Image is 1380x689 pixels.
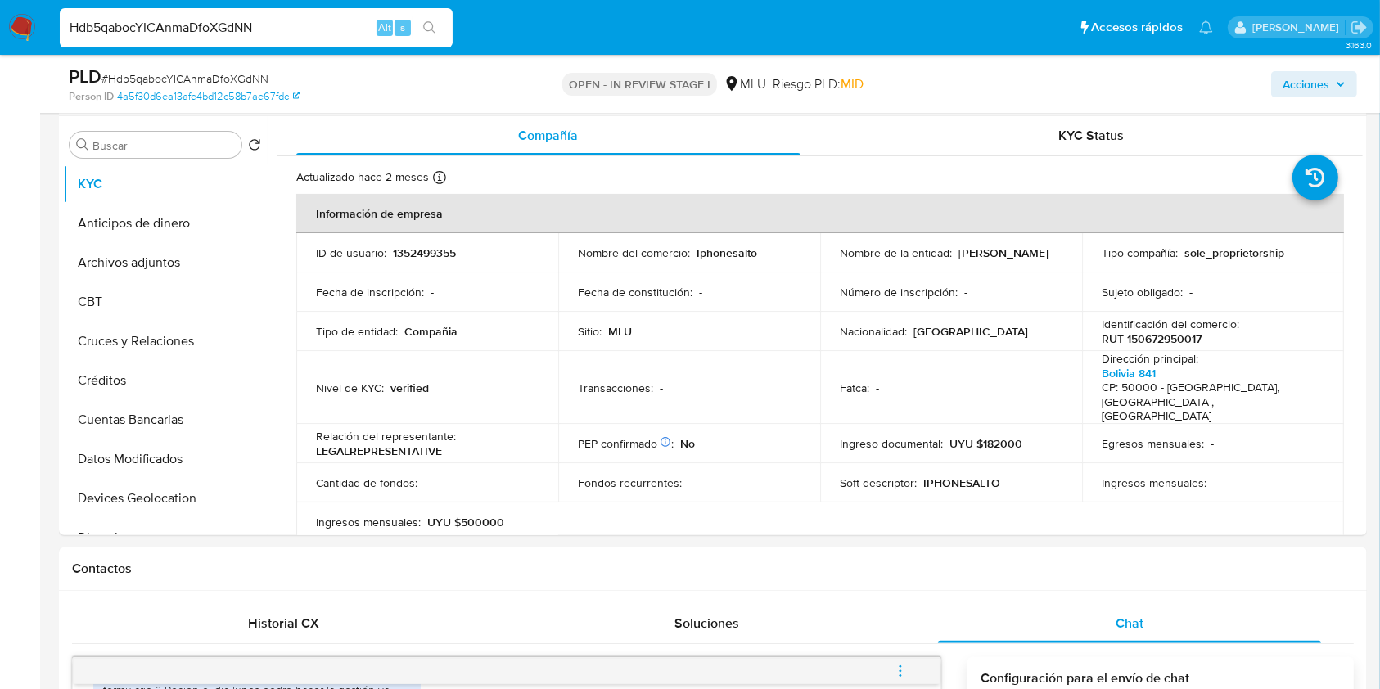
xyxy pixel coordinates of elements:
h1: Contactos [72,561,1354,577]
p: sole_proprietorship [1184,245,1284,260]
p: Dirección principal : [1102,351,1198,366]
p: Fondos recurrentes : [578,475,682,490]
p: Ingresos mensuales : [316,515,421,529]
button: Cruces y Relaciones [63,322,268,361]
button: Devices Geolocation [63,479,268,518]
p: - [431,285,434,299]
button: Créditos [63,361,268,400]
p: RUT 150672950017 [1102,331,1202,346]
p: Transacciones : [578,381,653,395]
span: Alt [378,20,391,35]
h4: CP: 50000 - [GEOGRAPHIC_DATA], [GEOGRAPHIC_DATA], [GEOGRAPHIC_DATA] [1102,381,1318,424]
p: Nombre del comercio : [578,245,690,260]
span: Compañía [518,126,578,145]
p: Soft descriptor : [840,475,917,490]
a: Bolivia 841 [1102,365,1156,381]
span: 3.163.0 [1346,38,1372,52]
p: - [424,475,427,490]
p: Sitio : [578,324,602,339]
p: Tipo de entidad : [316,324,398,339]
p: MLU [608,324,632,339]
p: Nombre de la entidad : [840,245,952,260]
button: Datos Modificados [63,439,268,479]
p: Iphonesalto [697,245,757,260]
span: Soluciones [674,614,739,633]
span: Chat [1116,614,1143,633]
p: - [1189,285,1193,299]
button: Volver al orden por defecto [248,138,261,156]
p: Egresos mensuales : [1102,436,1204,451]
p: [PERSON_NAME] [958,245,1049,260]
p: - [688,475,692,490]
b: PLD [69,63,101,89]
p: - [1213,475,1216,490]
button: KYC [63,164,268,204]
span: KYC Status [1058,126,1124,145]
p: Ingresos mensuales : [1102,475,1206,490]
button: search-icon [413,16,446,39]
span: # Hdb5qabocYICAnmaDfoXGdNN [101,70,268,87]
button: Direcciones [63,518,268,557]
div: MLU [724,75,766,93]
p: Fatca : [840,381,869,395]
p: PEP confirmado : [578,436,674,451]
button: Buscar [76,138,89,151]
p: ximena.felix@mercadolibre.com [1252,20,1345,35]
p: - [964,285,967,299]
input: Buscar [92,138,235,153]
p: UYU $182000 [949,436,1022,451]
h3: Configuración para el envío de chat [981,670,1341,687]
span: Riesgo PLD: [773,75,864,93]
p: LEGALREPRESENTATIVE [316,444,442,458]
p: Nacionalidad : [840,324,907,339]
span: s [400,20,405,35]
input: Buscar usuario o caso... [60,17,453,38]
p: 1352499355 [393,245,456,260]
th: Información de empresa [296,194,1344,233]
p: Compañia [404,324,458,339]
p: OPEN - IN REVIEW STAGE I [562,73,717,96]
p: - [1211,436,1214,451]
p: [GEOGRAPHIC_DATA] [913,324,1028,339]
a: Notificaciones [1199,20,1213,34]
p: Cantidad de fondos : [316,475,417,490]
p: Tipo compañía : [1102,245,1178,260]
p: Identificación del comercio : [1102,317,1239,331]
button: CBT [63,282,268,322]
p: Nivel de KYC : [316,381,384,395]
button: Anticipos de dinero [63,204,268,243]
span: MID [841,74,864,93]
button: Acciones [1271,71,1357,97]
p: UYU $500000 [427,515,504,529]
p: No [680,436,695,451]
p: Número de inscripción : [840,285,958,299]
p: - [660,381,663,395]
p: ID de usuario : [316,245,386,260]
p: Fecha de inscripción : [316,285,424,299]
span: Acciones [1283,71,1329,97]
span: Historial CX [248,614,319,633]
button: Cuentas Bancarias [63,400,268,439]
p: Relación del representante : [316,429,456,444]
a: 4a5f30d6ea13afe4bd12c58b7ae67fdc [117,89,300,104]
a: Salir [1351,19,1368,36]
p: - [699,285,702,299]
button: Archivos adjuntos [63,243,268,282]
p: Fecha de constitución : [578,285,692,299]
p: - [876,381,879,395]
p: Ingreso documental : [840,436,943,451]
p: IPHONESALTO [923,475,1000,490]
p: Sujeto obligado : [1102,285,1183,299]
span: Accesos rápidos [1091,19,1183,36]
b: Person ID [69,89,114,104]
p: Actualizado hace 2 meses [296,169,429,185]
p: verified [390,381,429,395]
